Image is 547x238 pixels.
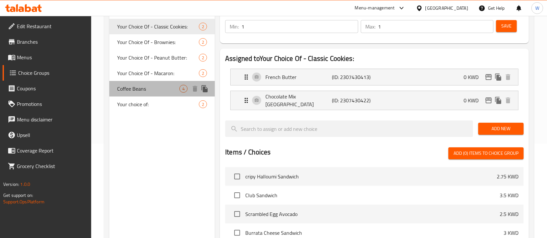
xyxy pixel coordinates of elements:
[3,127,91,143] a: Upsell
[17,162,86,170] span: Grocery Checklist
[199,100,207,108] div: Choices
[117,85,179,93] span: Coffee Beans
[225,120,473,137] input: search
[109,96,215,112] div: Your choice of:2
[199,24,207,30] span: 2
[117,100,199,108] span: Your choice of:
[245,173,497,180] span: cripy Halloumi Sandwich
[503,96,513,105] button: delete
[3,158,91,174] a: Grocery Checklist
[464,96,484,104] p: 0 KWD
[190,84,200,94] button: delete
[504,229,518,237] p: 3 KWD
[483,125,518,133] span: Add New
[225,147,271,157] h2: Items / Choices
[464,73,484,81] p: 0 KWD
[500,191,518,199] p: 3.5 KWD
[332,96,376,104] p: (ID: 2307430422)
[245,229,504,237] span: Burrata Cheese Sandwich
[365,23,375,30] p: Max:
[484,96,493,105] button: edit
[3,34,91,50] a: Branches
[200,84,210,94] button: duplicate
[17,100,86,108] span: Promotions
[230,207,244,221] span: Select choice
[332,73,376,81] p: (ID: 2307430413)
[454,149,518,157] span: Add (0) items to choice group
[199,101,207,108] span: 2
[231,69,518,85] div: Expand
[109,81,215,96] div: Coffee Beans4deleteduplicate
[493,96,503,105] button: duplicate
[484,72,493,82] button: edit
[245,191,500,199] span: Club Sandwich
[117,69,199,77] span: Your Choice Of - Macaron:
[3,198,44,206] a: Support.OpsPlatform
[17,38,86,46] span: Branches
[478,123,524,135] button: Add New
[3,96,91,112] a: Promotions
[493,72,503,82] button: duplicate
[3,180,19,188] span: Version:
[3,191,33,199] span: Get support on:
[17,131,86,139] span: Upsell
[231,91,518,110] div: Expand
[496,20,517,32] button: Save
[448,147,524,159] button: Add (0) items to choice group
[117,23,199,30] span: Your Choice Of - Classic Cookies:
[265,93,332,108] p: Chocolate Mix [GEOGRAPHIC_DATA]
[199,70,207,76] span: 2
[109,19,215,34] div: Your Choice Of - Classic Cookies:2
[3,65,91,81] a: Choice Groups
[355,4,395,12] div: Menu-management
[18,69,86,77] span: Choice Groups
[17,116,86,123] span: Menu disclaimer
[501,22,512,30] span: Save
[199,39,207,45] span: 2
[199,69,207,77] div: Choices
[425,5,468,12] div: [GEOGRAPHIC_DATA]
[180,86,187,92] span: 4
[199,55,207,61] span: 2
[497,173,518,180] p: 2.75 KWD
[230,188,244,202] span: Select choice
[3,112,91,127] a: Menu disclaimer
[230,170,244,183] span: Select choice
[199,38,207,46] div: Choices
[225,54,524,63] h2: Assigned to Your Choice Of - Classic Cookies:
[225,88,524,113] li: Expand
[117,54,199,62] span: Your Choice Of - Peanut Butter:
[109,50,215,65] div: Your Choice Of - Peanut Butter:2
[3,50,91,65] a: Menus
[109,34,215,50] div: Your Choice Of - Brownies:2
[117,38,199,46] span: Your Choice Of - Brownies:
[230,23,239,30] p: Min:
[17,85,86,92] span: Coupons
[199,54,207,62] div: Choices
[3,18,91,34] a: Edit Restaurant
[17,22,86,30] span: Edit Restaurant
[17,53,86,61] span: Menus
[503,72,513,82] button: delete
[500,210,518,218] p: 2.5 KWD
[3,143,91,158] a: Coverage Report
[535,5,539,12] span: W
[17,147,86,154] span: Coverage Report
[20,180,30,188] span: 1.0.0
[3,81,91,96] a: Coupons
[265,73,332,81] p: French Butter
[179,85,188,93] div: Choices
[109,65,215,81] div: Your Choice Of - Macaron:2
[245,210,500,218] span: Scrambled Egg Avocado
[199,23,207,30] div: Choices
[225,66,524,88] li: Expand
